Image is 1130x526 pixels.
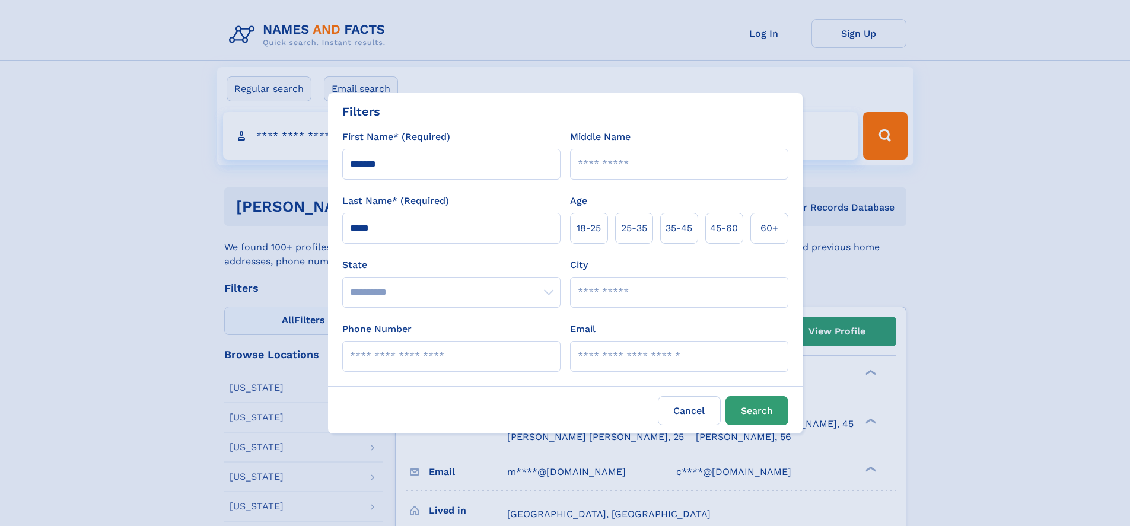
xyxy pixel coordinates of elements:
span: 18‑25 [577,221,601,235]
label: Phone Number [342,322,412,336]
div: Filters [342,103,380,120]
label: Age [570,194,587,208]
button: Search [725,396,788,425]
label: Middle Name [570,130,631,144]
label: Cancel [658,396,721,425]
span: 35‑45 [666,221,692,235]
span: 45‑60 [710,221,738,235]
label: Last Name* (Required) [342,194,449,208]
span: 25‑35 [621,221,647,235]
label: Email [570,322,596,336]
label: First Name* (Required) [342,130,450,144]
label: State [342,258,561,272]
label: City [570,258,588,272]
span: 60+ [760,221,778,235]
